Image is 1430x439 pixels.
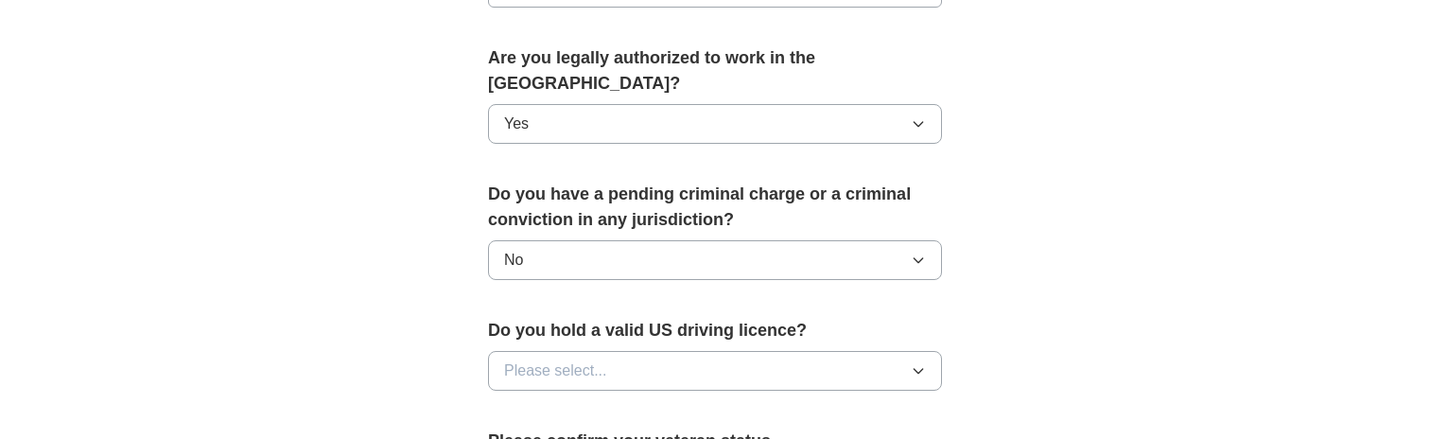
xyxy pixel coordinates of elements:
[488,182,942,233] label: Do you have a pending criminal charge or a criminal conviction in any jurisdiction?
[488,104,942,144] button: Yes
[504,249,523,272] span: No
[488,351,942,391] button: Please select...
[488,240,942,280] button: No
[504,113,529,135] span: Yes
[504,360,607,382] span: Please select...
[488,318,942,343] label: Do you hold a valid US driving licence?
[488,45,942,97] label: Are you legally authorized to work in the [GEOGRAPHIC_DATA]?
